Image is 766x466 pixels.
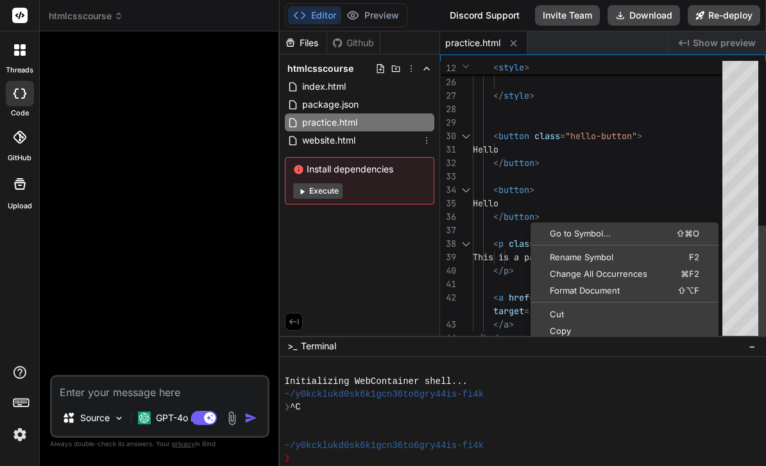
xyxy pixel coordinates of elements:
[440,210,456,224] div: 36
[509,319,514,330] span: >
[509,292,529,303] span: href
[493,157,504,169] span: </
[285,388,484,401] span: ~/y0kcklukd0sk6k1gcn36to6gry44is-fi4k
[457,237,474,251] div: Click to collapse the range.
[529,305,570,317] span: "_blank"
[565,130,637,142] span: "hello-button"
[50,438,269,450] p: Always double-check its answers. Your in Bind
[498,62,524,73] span: style
[493,90,504,101] span: </
[493,130,498,142] span: <
[80,412,110,424] p: Source
[534,130,560,142] span: class
[534,211,540,222] span: >
[440,129,456,143] div: 30
[504,157,534,169] span: button
[473,144,498,155] span: Hello
[445,37,500,49] span: practice.html
[664,270,716,278] span: ⌘F2
[457,129,474,143] div: Click to collapse the range.
[244,412,257,424] img: icon
[498,238,504,249] span: p
[442,5,527,26] div: Discord Support
[483,332,504,344] span: body
[529,90,534,101] span: >
[473,332,483,344] span: </
[440,76,456,89] div: 26
[280,37,327,49] div: Files
[493,265,504,276] span: </
[533,270,664,278] span: Change All Occurrences
[504,90,529,101] span: style
[288,6,341,24] button: Editor
[529,184,534,196] span: >
[493,305,524,317] span: target
[301,340,336,353] span: Terminal
[493,292,498,303] span: <
[114,413,124,424] img: Pick Models
[440,264,456,278] div: 40
[172,440,195,447] span: privacy
[285,375,468,388] span: Initializing WebContainer shell...
[287,340,297,353] span: >_
[509,238,534,249] span: class
[493,62,498,73] span: <
[293,183,343,199] button: Execute
[293,163,426,176] span: Install dependencies
[493,319,504,330] span: </
[504,265,509,276] span: p
[504,319,509,330] span: a
[524,305,529,317] span: =
[49,10,123,22] span: htmlcsscourse
[457,183,474,197] div: Click to collapse the range.
[473,197,498,209] span: Hello
[493,238,498,249] span: <
[440,331,456,345] div: 44
[6,65,33,76] label: threads
[440,116,456,129] div: 29
[440,183,456,197] div: 34
[529,292,534,303] span: =
[341,6,404,24] button: Preview
[440,291,456,304] div: 42
[638,229,716,238] span: ⇧⌘O
[440,89,456,103] div: 27
[156,412,210,424] p: GPT-4o min..
[440,251,456,264] div: 39
[301,97,360,112] span: package.json
[11,108,29,119] label: code
[533,253,644,262] span: Rename Symbol
[688,5,760,26] button: Re-deploy
[746,336,758,356] button: −
[290,401,301,413] span: ^C
[285,439,484,452] span: ~/y0kcklukd0sk6k1gcn36to6gry44is-fi4k
[693,37,756,49] span: Show preview
[440,156,456,170] div: 32
[285,452,290,465] span: ❯
[498,184,529,196] span: button
[301,115,359,130] span: practice.html
[9,424,31,445] img: settings
[645,287,716,295] span: ⇧⌥F
[493,211,504,222] span: </
[287,62,353,75] span: htmlcsscourse
[440,318,456,331] div: 43
[644,253,716,262] span: F2
[327,37,380,49] div: Github
[138,412,151,424] img: GPT-4o mini
[440,170,456,183] div: 33
[749,340,756,353] span: −
[473,251,570,263] span: This is a paragraph
[493,184,498,196] span: <
[533,310,716,319] span: Cut
[533,327,716,335] span: Copy
[533,287,645,295] span: Format Document
[8,153,31,163] label: GitHub
[504,211,534,222] span: button
[504,332,509,344] span: >
[498,130,529,142] span: button
[440,62,456,75] span: 12
[509,265,514,276] span: >
[285,401,290,413] span: ❯
[498,292,504,303] span: a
